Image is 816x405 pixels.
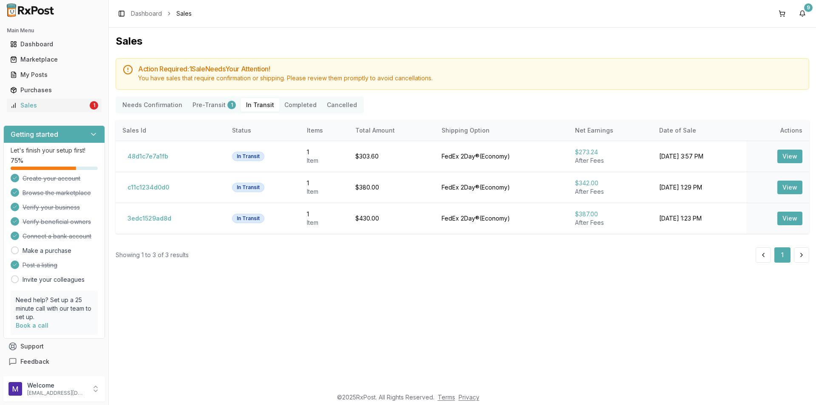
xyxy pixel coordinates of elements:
[23,174,80,183] span: Create your account
[355,152,428,161] div: $303.60
[3,354,105,369] button: Feedback
[3,37,105,51] button: Dashboard
[7,82,102,98] a: Purchases
[10,86,98,94] div: Purchases
[777,181,802,194] button: View
[122,181,174,194] button: c11c1234d0d0
[307,218,342,227] div: Item
[11,146,98,155] p: Let's finish your setup first!
[10,101,88,110] div: Sales
[279,98,322,112] button: Completed
[7,52,102,67] a: Marketplace
[575,148,646,156] div: $273.24
[435,120,568,141] th: Shipping Option
[659,183,739,192] div: [DATE] 1:29 PM
[659,152,739,161] div: [DATE] 3:57 PM
[11,156,23,165] span: 75 %
[187,98,241,112] button: Pre-Transit
[241,98,279,112] button: In Transit
[355,214,428,223] div: $430.00
[7,27,102,34] h2: Main Menu
[11,129,58,139] h3: Getting started
[7,67,102,82] a: My Posts
[307,210,342,218] div: 1
[575,179,646,187] div: $342.00
[116,251,189,259] div: Showing 1 to 3 of 3 results
[117,98,187,112] button: Needs Confirmation
[225,120,300,141] th: Status
[307,179,342,187] div: 1
[575,156,646,165] div: After Fees
[459,394,479,401] a: Privacy
[787,376,807,397] iframe: Intercom live chat
[10,71,98,79] div: My Posts
[116,34,809,48] h1: Sales
[804,3,813,12] div: 9
[746,120,809,141] th: Actions
[3,68,105,82] button: My Posts
[442,214,561,223] div: FedEx 2Day® ( Economy )
[652,120,746,141] th: Date of Sale
[442,152,561,161] div: FedEx 2Day® ( Economy )
[23,218,91,226] span: Verify beneficial owners
[116,120,225,141] th: Sales Id
[23,189,91,197] span: Browse the marketplace
[122,212,176,225] button: 3edc1529ad8d
[3,99,105,112] button: Sales1
[232,152,264,161] div: In Transit
[232,183,264,192] div: In Transit
[227,101,236,109] div: 1
[307,148,342,156] div: 1
[23,246,71,255] a: Make a purchase
[23,261,57,269] span: Post a listing
[568,120,652,141] th: Net Earnings
[3,83,105,97] button: Purchases
[322,98,362,112] button: Cancelled
[176,9,192,18] span: Sales
[16,322,48,329] a: Book a call
[438,394,455,401] a: Terms
[20,357,49,366] span: Feedback
[232,214,264,223] div: In Transit
[131,9,192,18] nav: breadcrumb
[7,98,102,113] a: Sales1
[90,101,98,110] div: 1
[8,382,22,396] img: User avatar
[575,218,646,227] div: After Fees
[10,40,98,48] div: Dashboard
[659,214,739,223] div: [DATE] 1:23 PM
[442,183,561,192] div: FedEx 2Day® ( Economy )
[10,55,98,64] div: Marketplace
[23,232,91,241] span: Connect a bank account
[348,120,435,141] th: Total Amount
[131,9,162,18] a: Dashboard
[774,247,790,263] button: 1
[16,296,93,321] p: Need help? Set up a 25 minute call with our team to set up.
[575,210,646,218] div: $387.00
[138,65,802,72] h5: Action Required: 1 Sale Need s Your Attention!
[307,187,342,196] div: Item
[23,203,80,212] span: Verify your business
[3,339,105,354] button: Support
[796,7,809,20] button: 9
[3,3,58,17] img: RxPost Logo
[23,275,85,284] a: Invite your colleagues
[575,187,646,196] div: After Fees
[138,74,802,82] div: You have sales that require confirmation or shipping. Please review them promptly to avoid cancel...
[355,183,428,192] div: $380.00
[307,156,342,165] div: Item
[7,37,102,52] a: Dashboard
[122,150,173,163] button: 48d1c7e7a1fb
[27,390,86,397] p: [EMAIL_ADDRESS][DOMAIN_NAME]
[777,212,802,225] button: View
[777,150,802,163] button: View
[3,53,105,66] button: Marketplace
[27,381,86,390] p: Welcome
[300,120,348,141] th: Items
